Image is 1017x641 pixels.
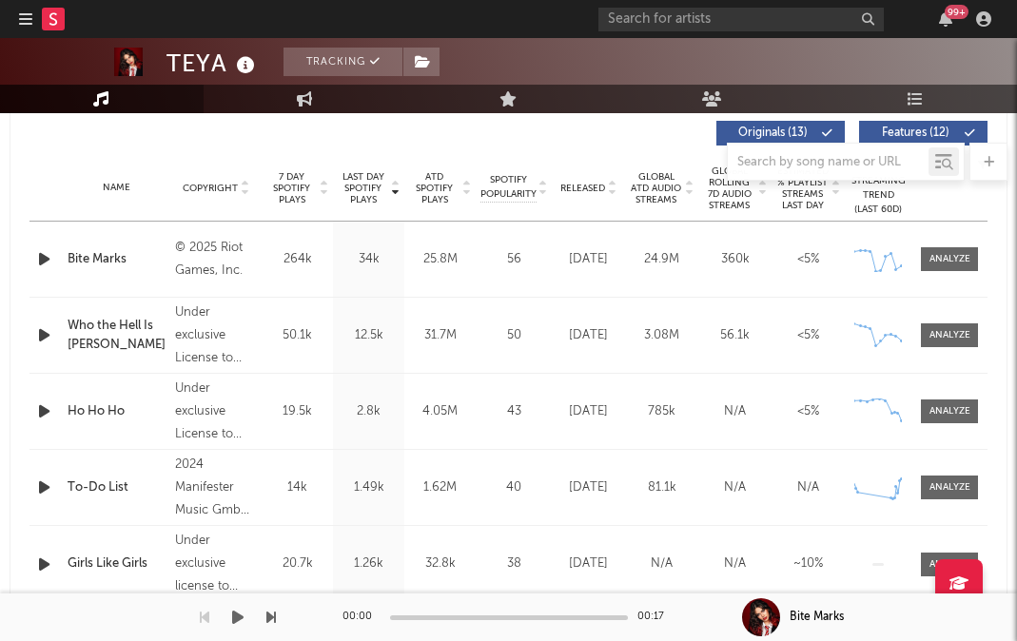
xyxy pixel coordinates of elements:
[480,326,547,345] div: 50
[266,171,317,205] span: 7 Day Spotify Plays
[630,250,694,269] div: 24.9M
[338,402,400,421] div: 2.8k
[728,155,929,170] input: Search by song name or URL
[945,5,968,19] div: 99 +
[175,378,257,446] div: Under exclusive License to Warner Music Group Germany Holding GmbH, © 2023 Manifester Music
[703,478,767,497] div: N/A
[68,181,166,195] div: Name
[284,48,402,76] button: Tracking
[266,250,328,269] div: 264k
[266,554,328,573] div: 20.7k
[409,478,471,497] div: 1.62M
[68,402,166,421] a: Ho Ho Ho
[183,183,238,194] span: Copyright
[409,171,460,205] span: ATD Spotify Plays
[703,250,767,269] div: 360k
[630,554,694,573] div: N/A
[68,554,166,573] a: Girls Like Girls
[560,183,605,194] span: Released
[630,326,694,345] div: 3.08M
[598,8,884,31] input: Search for artists
[338,171,388,205] span: Last Day Spotify Plays
[557,250,620,269] div: [DATE]
[175,454,257,522] div: 2024 Manifester Music GmbH under exclusive license to CloudKid GmbH
[338,326,400,345] div: 12.5k
[409,326,471,345] div: 31.7M
[175,237,257,282] div: © 2025 Riot Games, Inc.
[557,326,620,345] div: [DATE]
[409,250,471,269] div: 25.8M
[68,478,166,497] a: To-Do List
[68,250,166,269] a: Bite Marks
[480,554,547,573] div: 38
[480,478,547,497] div: 40
[175,530,257,598] div: Under exclusive license to Warner Music Group Germany Holding GmbH, © 2025 Manifester Music GmbH
[859,121,988,146] button: Features(12)
[338,250,400,269] div: 34k
[557,478,620,497] div: [DATE]
[776,165,829,211] span: Estimated % Playlist Streams Last Day
[729,127,816,139] span: Originals ( 13 )
[776,478,840,497] div: N/A
[266,326,328,345] div: 50.1k
[790,609,844,626] div: Bite Marks
[703,326,767,345] div: 56.1k
[338,554,400,573] div: 1.26k
[776,250,840,269] div: <5%
[716,121,845,146] button: Originals(13)
[871,127,959,139] span: Features ( 12 )
[703,554,767,573] div: N/A
[409,554,471,573] div: 32.8k
[630,171,682,205] span: Global ATD Audio Streams
[630,402,694,421] div: 785k
[68,317,166,354] a: Who the Hell Is [PERSON_NAME]?
[166,48,260,79] div: TEYA
[480,250,547,269] div: 56
[703,165,755,211] span: Global Rolling 7D Audio Streams
[409,402,471,421] div: 4.05M
[850,160,907,217] div: Global Streaming Trend (Last 60D)
[557,402,620,421] div: [DATE]
[776,402,840,421] div: <5%
[637,606,675,629] div: 00:17
[175,301,257,370] div: Under exclusive License to Warner Music Group Germany Holding GmbH, © 2023 Manifester Music
[630,478,694,497] div: 81.1k
[480,173,537,202] span: Spotify Popularity
[338,478,400,497] div: 1.49k
[266,478,328,497] div: 14k
[939,11,952,27] button: 99+
[266,402,328,421] div: 19.5k
[776,326,840,345] div: <5%
[342,606,381,629] div: 00:00
[776,554,840,573] div: ~ 10 %
[557,554,620,573] div: [DATE]
[703,402,767,421] div: N/A
[480,402,547,421] div: 43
